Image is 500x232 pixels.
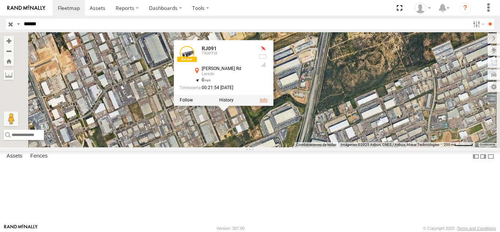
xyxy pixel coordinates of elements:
button: Zoom in [4,36,14,46]
button: Zoom out [4,46,14,56]
div: No battery health information received from this device. [259,54,268,60]
div: © Copyright 2025 - [423,226,496,231]
label: Realtime tracking of Asset [180,98,193,103]
button: Arrastra el hombrecito naranja al mapa para abrir Street View [4,111,18,126]
img: rand-logo.svg [7,5,45,11]
a: View Asset Details [180,46,194,60]
button: Combinaciones de teclas [296,142,336,147]
label: Fences [27,151,51,162]
label: Search Query [15,19,21,29]
button: Zoom Home [4,56,14,66]
div: TRAFFIX [202,52,253,56]
label: Assets [3,151,26,162]
label: Dock Summary Table to the Left [472,151,480,162]
div: Last Event GSM Signal Strength [259,62,268,68]
label: Map Settings [488,82,500,92]
label: Dock Summary Table to the Right [480,151,487,162]
label: Hide Summary Table [487,151,495,162]
a: RJ091 [202,45,217,51]
div: Date/time of location update [180,86,253,91]
div: Version: 307.00 [217,226,245,231]
span: 200 m [444,143,454,147]
label: Measure [4,70,14,80]
a: Visit our Website [4,225,38,232]
span: Imágenes ©2025 Airbus, CNES / Airbus, Maxar Technologies [341,143,439,147]
button: Escala del mapa: 200 m por 47 píxeles [441,142,475,147]
div: No GPS Fix [259,46,268,52]
span: 0 [202,78,211,83]
div: Laredo [202,72,253,77]
div: Taylete Medina [412,3,433,14]
label: View Asset History [219,98,234,103]
a: Terms and Conditions [457,226,496,231]
div: [PERSON_NAME] Rd [202,66,253,71]
i: ? [459,2,471,14]
a: View Asset Details [260,98,268,103]
label: Search Filter Options [470,19,486,29]
a: Condiciones (se abre en una nueva pestaña) [480,143,495,146]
